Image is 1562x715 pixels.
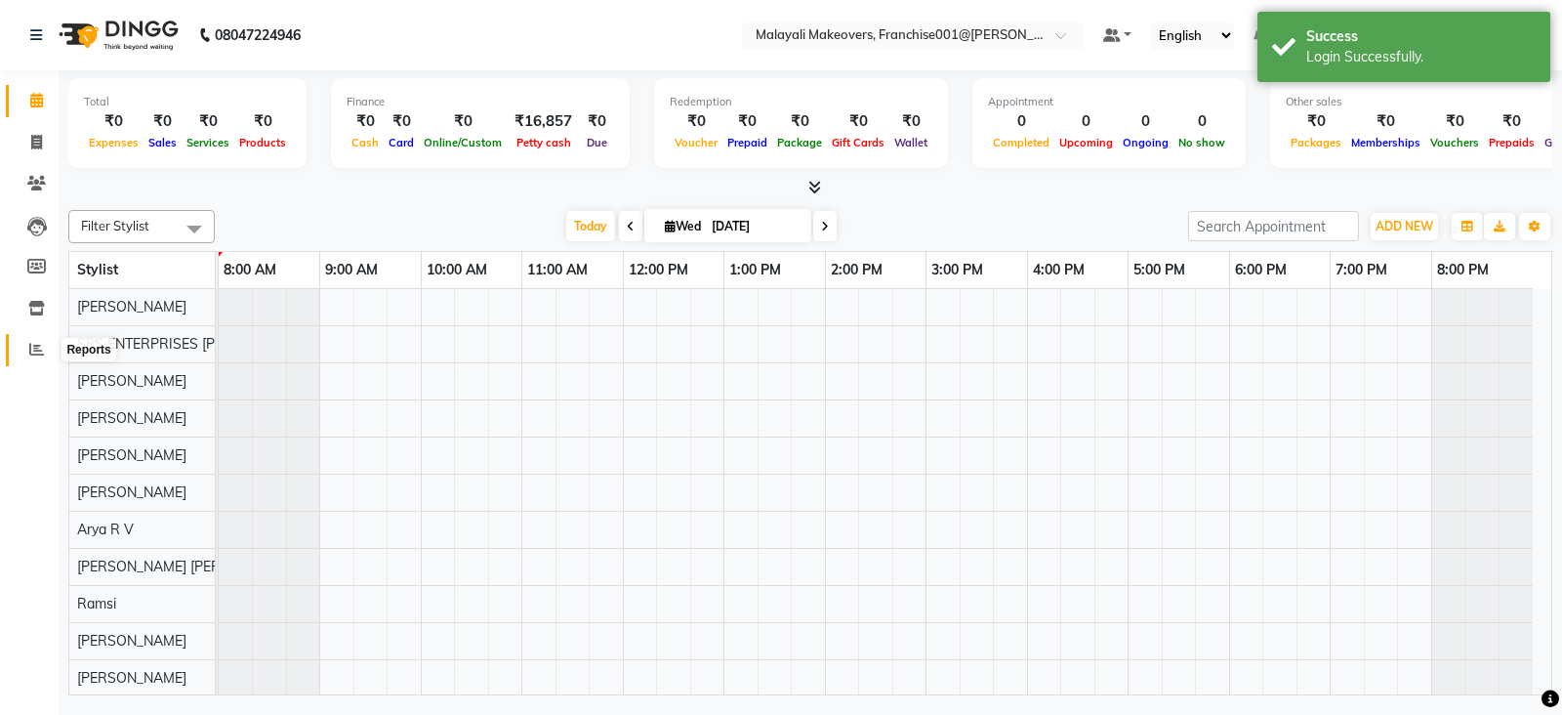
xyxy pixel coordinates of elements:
[507,110,580,133] div: ₹16,857
[219,256,281,284] a: 8:00 AM
[772,110,827,133] div: ₹0
[1484,110,1540,133] div: ₹0
[144,110,182,133] div: ₹0
[1306,26,1536,47] div: Success
[1376,219,1433,233] span: ADD NEW
[512,136,576,149] span: Petty cash
[1306,47,1536,67] div: Login Successfully.
[772,136,827,149] span: Package
[77,372,186,390] span: [PERSON_NAME]
[384,136,419,149] span: Card
[347,110,384,133] div: ₹0
[522,256,593,284] a: 11:00 AM
[826,256,887,284] a: 2:00 PM
[1371,213,1438,240] button: ADD NEW
[1425,110,1484,133] div: ₹0
[215,8,301,63] b: 08047224946
[670,136,722,149] span: Voucher
[988,110,1054,133] div: 0
[234,110,291,133] div: ₹0
[84,136,144,149] span: Expenses
[77,484,186,501] span: [PERSON_NAME]
[889,136,932,149] span: Wallet
[1173,110,1230,133] div: 0
[566,211,615,241] span: Today
[182,110,234,133] div: ₹0
[419,110,507,133] div: ₹0
[77,335,311,353] span: SPS ENTERPRISES [PERSON_NAME]
[926,256,988,284] a: 3:00 PM
[660,219,706,233] span: Wed
[1331,256,1392,284] a: 7:00 PM
[706,212,803,241] input: 2025-09-03
[722,110,772,133] div: ₹0
[1054,136,1118,149] span: Upcoming
[1173,136,1230,149] span: No show
[1230,256,1292,284] a: 6:00 PM
[62,338,115,361] div: Reports
[347,94,614,110] div: Finance
[77,521,134,538] span: Arya R V
[234,136,291,149] span: Products
[50,8,184,63] img: logo
[419,136,507,149] span: Online/Custom
[889,110,932,133] div: ₹0
[77,632,186,650] span: [PERSON_NAME]
[670,110,722,133] div: ₹0
[1425,136,1484,149] span: Vouchers
[1028,256,1089,284] a: 4:00 PM
[384,110,419,133] div: ₹0
[84,110,144,133] div: ₹0
[827,136,889,149] span: Gift Cards
[77,261,118,278] span: Stylist
[1346,110,1425,133] div: ₹0
[77,669,186,687] span: [PERSON_NAME]
[84,94,291,110] div: Total
[1286,110,1346,133] div: ₹0
[722,136,772,149] span: Prepaid
[77,446,186,464] span: [PERSON_NAME]
[81,218,149,233] span: Filter Stylist
[144,136,182,149] span: Sales
[77,409,186,427] span: [PERSON_NAME]
[1118,136,1173,149] span: Ongoing
[1484,136,1540,149] span: Prepaids
[988,94,1230,110] div: Appointment
[347,136,384,149] span: Cash
[724,256,786,284] a: 1:00 PM
[827,110,889,133] div: ₹0
[1254,26,1265,44] a: 6
[1188,211,1359,241] input: Search Appointment
[182,136,234,149] span: Services
[988,136,1054,149] span: Completed
[1346,136,1425,149] span: Memberships
[624,256,693,284] a: 12:00 PM
[77,595,116,612] span: Ramsi
[582,136,612,149] span: Due
[1118,110,1173,133] div: 0
[77,298,186,315] span: [PERSON_NAME]
[320,256,383,284] a: 9:00 AM
[1129,256,1190,284] a: 5:00 PM
[77,558,300,575] span: [PERSON_NAME] [PERSON_NAME]
[1432,256,1494,284] a: 8:00 PM
[670,94,932,110] div: Redemption
[1054,110,1118,133] div: 0
[580,110,614,133] div: ₹0
[422,256,492,284] a: 10:00 AM
[1286,136,1346,149] span: Packages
